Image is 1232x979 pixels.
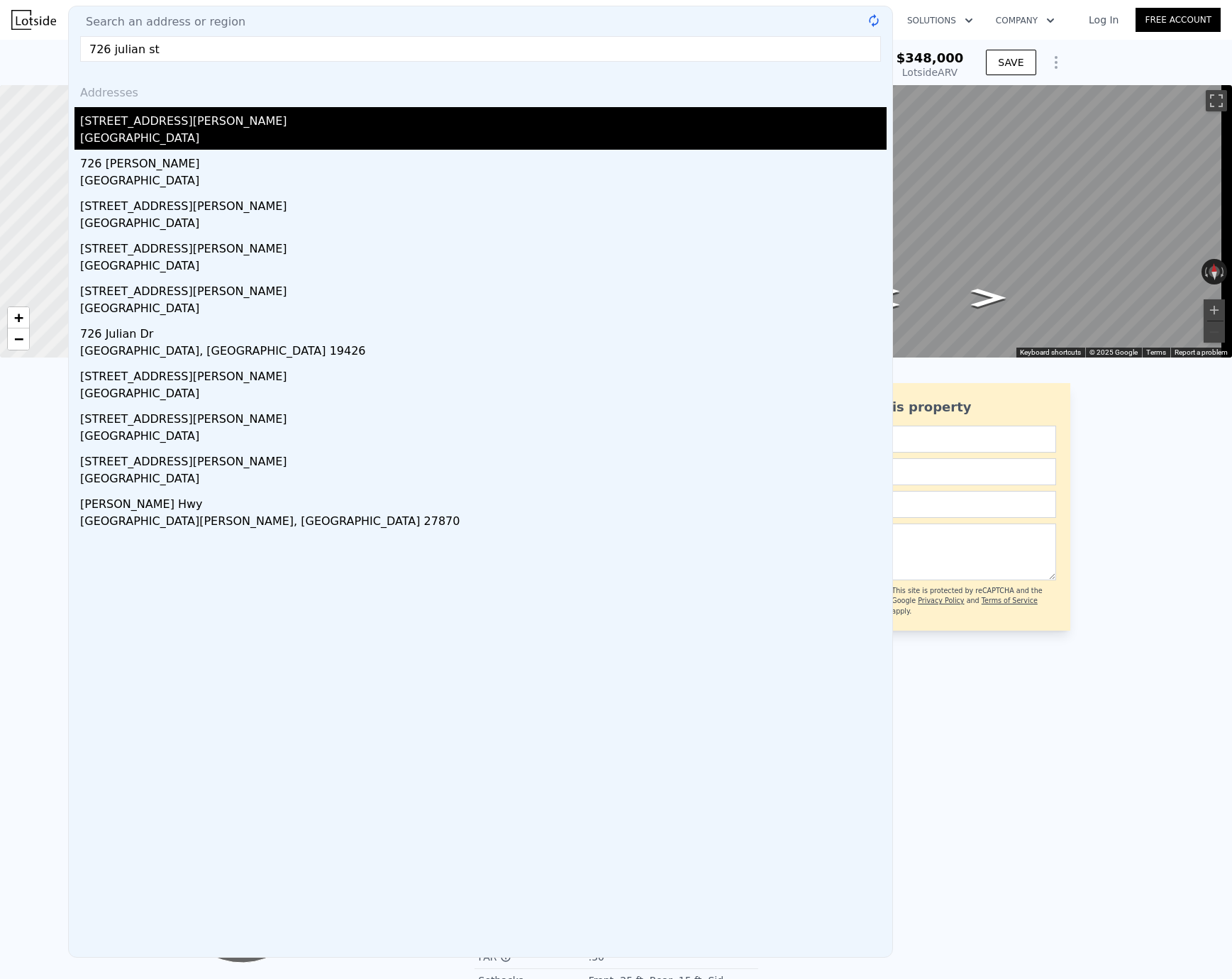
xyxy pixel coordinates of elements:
[1136,8,1221,32] a: Free Account
[80,130,887,150] div: [GEOGRAPHIC_DATA]
[80,300,887,320] div: [GEOGRAPHIC_DATA]
[80,36,881,62] input: Enter an address, city, region, neighborhood or zip code
[80,513,887,533] div: [GEOGRAPHIC_DATA][PERSON_NAME], [GEOGRAPHIC_DATA] 27870
[80,320,887,343] div: 726 Julian Dr
[80,428,887,448] div: [GEOGRAPHIC_DATA]
[801,426,1056,453] input: Name
[80,172,887,192] div: [GEOGRAPHIC_DATA]
[1072,13,1136,27] a: Log In
[892,586,1055,616] div: This site is protected by reCAPTCHA and the Google and apply.
[80,490,887,513] div: [PERSON_NAME] Hwy
[850,284,914,311] path: Go West, W Vandalia Rd
[649,85,1232,358] div: Street View
[14,330,23,348] span: −
[801,397,1056,417] div: Ask about this property
[80,363,887,385] div: [STREET_ADDRESS][PERSON_NAME]
[80,277,887,300] div: [STREET_ADDRESS][PERSON_NAME]
[1042,48,1070,77] button: Show Options
[1204,299,1225,321] button: Zoom in
[1175,348,1228,356] a: Report a problem
[80,343,887,363] div: [GEOGRAPHIC_DATA], [GEOGRAPHIC_DATA] 19426
[80,405,887,428] div: [STREET_ADDRESS][PERSON_NAME]
[80,150,887,172] div: 726 [PERSON_NAME]
[80,235,887,258] div: [STREET_ADDRESS][PERSON_NAME]
[984,8,1066,33] button: Company
[1208,259,1220,285] button: Reset the view
[1204,321,1225,343] button: Zoom out
[1220,259,1228,284] button: Rotate clockwise
[11,10,56,30] img: Lotside
[74,13,245,31] span: Search an address or region
[957,284,1021,311] path: Go East, W Vandalia Rd
[897,65,964,79] div: Lotside ARV
[896,8,984,33] button: Solutions
[801,458,1056,485] input: Email
[1020,348,1081,358] button: Keyboard shortcuts
[801,491,1056,518] input: Phone
[8,328,29,350] a: Zoom out
[897,50,964,65] span: $348,000
[80,258,887,277] div: [GEOGRAPHIC_DATA]
[74,73,887,107] div: Addresses
[1206,90,1227,111] button: Toggle fullscreen view
[14,309,23,326] span: +
[918,597,964,604] a: Privacy Policy
[1146,348,1166,356] a: Terms
[982,597,1038,604] a: Terms of Service
[1089,348,1138,356] span: © 2025 Google
[80,192,887,215] div: [STREET_ADDRESS][PERSON_NAME]
[649,85,1232,358] div: Map
[80,385,887,405] div: [GEOGRAPHIC_DATA]
[80,215,887,235] div: [GEOGRAPHIC_DATA]
[8,307,29,328] a: Zoom in
[80,470,887,490] div: [GEOGRAPHIC_DATA]
[80,448,887,470] div: [STREET_ADDRESS][PERSON_NAME]
[80,107,887,130] div: [STREET_ADDRESS][PERSON_NAME]
[986,50,1036,75] button: SAVE
[1202,259,1209,284] button: Rotate counterclockwise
